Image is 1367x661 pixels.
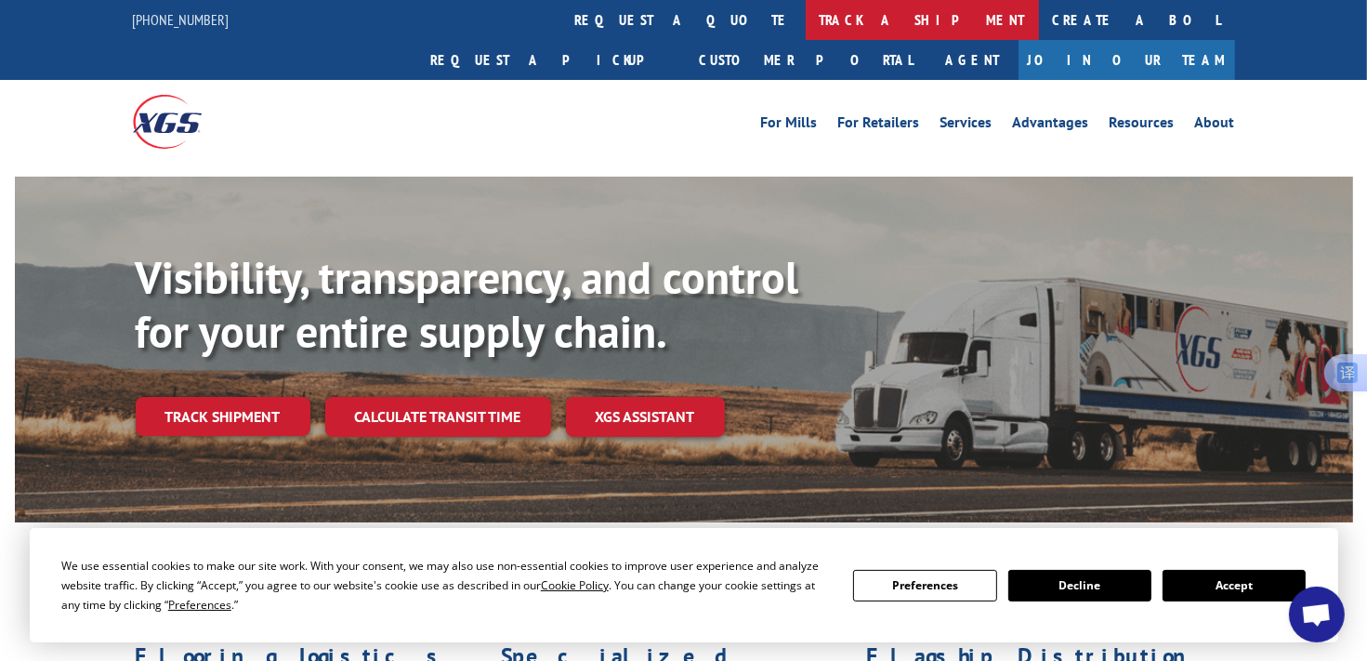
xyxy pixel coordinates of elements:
[325,397,551,437] a: Calculate transit time
[1008,570,1151,602] button: Decline
[541,577,609,593] span: Cookie Policy
[417,40,686,80] a: Request a pickup
[940,115,992,136] a: Services
[1110,115,1175,136] a: Resources
[686,40,927,80] a: Customer Portal
[168,597,231,613] span: Preferences
[133,10,230,29] a: [PHONE_NUMBER]
[838,115,920,136] a: For Retailers
[1019,40,1235,80] a: Join Our Team
[1163,570,1306,602] button: Accept
[61,556,831,615] div: We use essential cookies to make our site work. With your consent, we may also use non-essential ...
[1013,115,1089,136] a: Advantages
[853,570,996,602] button: Preferences
[1289,587,1345,642] div: Open chat
[927,40,1019,80] a: Agent
[136,397,310,436] a: Track shipment
[566,397,725,437] a: XGS ASSISTANT
[136,248,799,360] b: Visibility, transparency, and control for your entire supply chain.
[30,528,1338,642] div: Cookie Consent Prompt
[761,115,818,136] a: For Mills
[1195,115,1235,136] a: About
